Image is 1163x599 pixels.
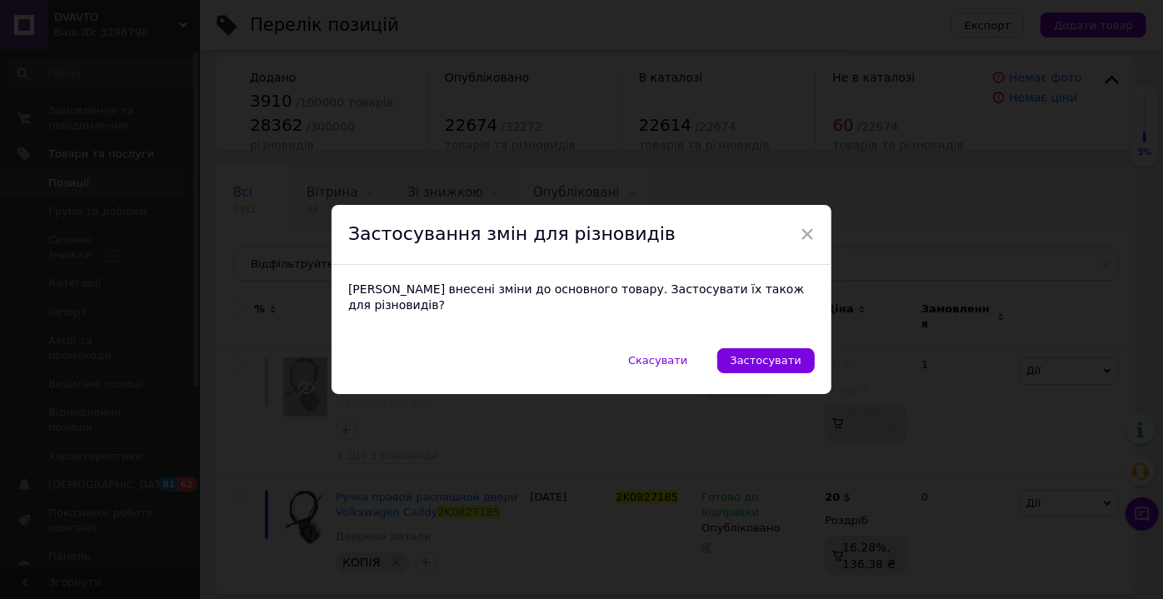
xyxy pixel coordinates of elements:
[332,205,831,265] div: Застосування змін для різновидів
[717,348,815,373] button: Застосувати
[348,282,815,314] div: [PERSON_NAME] внесені зміни до основного товару. Застосувати їх також для різновидів?
[628,354,687,367] span: Скасувати
[731,354,801,367] span: Застосувати
[800,220,815,248] span: ×
[611,344,705,377] button: Скасувати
